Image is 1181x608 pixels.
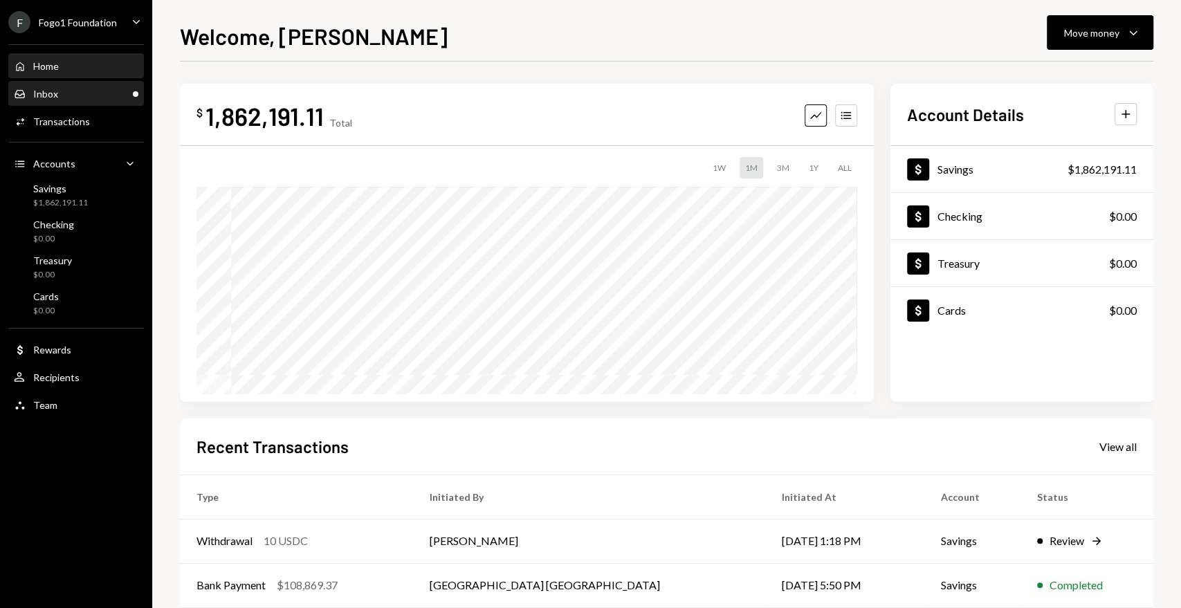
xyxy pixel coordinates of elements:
[8,109,144,133] a: Transactions
[1020,475,1153,519] th: Status
[924,563,1020,607] td: Savings
[8,337,144,362] a: Rewards
[8,286,144,320] a: Cards$0.00
[765,519,924,563] td: [DATE] 1:18 PM
[205,100,324,131] div: 1,862,191.11
[1064,26,1119,40] div: Move money
[33,399,57,411] div: Team
[8,11,30,33] div: F
[413,475,765,519] th: Initiated By
[1109,302,1137,319] div: $0.00
[196,577,266,593] div: Bank Payment
[33,255,72,266] div: Treasury
[1047,15,1153,50] button: Move money
[196,106,203,120] div: $
[740,157,763,178] div: 1M
[924,475,1020,519] th: Account
[8,214,144,248] a: Checking$0.00
[937,210,982,223] div: Checking
[33,158,75,169] div: Accounts
[1068,161,1137,178] div: $1,862,191.11
[33,88,58,100] div: Inbox
[8,81,144,106] a: Inbox
[180,475,413,519] th: Type
[890,240,1153,286] a: Treasury$0.00
[937,163,973,176] div: Savings
[937,257,980,270] div: Treasury
[33,183,88,194] div: Savings
[8,392,144,417] a: Team
[890,193,1153,239] a: Checking$0.00
[196,435,349,458] h2: Recent Transactions
[33,233,74,245] div: $0.00
[924,519,1020,563] td: Savings
[765,563,924,607] td: [DATE] 5:50 PM
[907,103,1024,126] h2: Account Details
[1050,533,1084,549] div: Review
[33,197,88,209] div: $1,862,191.11
[890,146,1153,192] a: Savings$1,862,191.11
[277,577,338,593] div: $108,869.37
[1099,439,1137,454] a: View all
[33,60,59,72] div: Home
[413,563,765,607] td: [GEOGRAPHIC_DATA] [GEOGRAPHIC_DATA]
[8,53,144,78] a: Home
[33,305,59,317] div: $0.00
[33,291,59,302] div: Cards
[1109,208,1137,225] div: $0.00
[39,17,117,28] div: Fogo1 Foundation
[33,219,74,230] div: Checking
[1109,255,1137,272] div: $0.00
[33,344,71,356] div: Rewards
[832,157,857,178] div: ALL
[33,371,80,383] div: Recipients
[196,533,253,549] div: Withdrawal
[413,519,765,563] td: [PERSON_NAME]
[329,117,352,129] div: Total
[1099,440,1137,454] div: View all
[8,178,144,212] a: Savings$1,862,191.11
[180,22,448,50] h1: Welcome, [PERSON_NAME]
[707,157,731,178] div: 1W
[33,116,90,127] div: Transactions
[8,250,144,284] a: Treasury$0.00
[264,533,308,549] div: 10 USDC
[1050,577,1103,593] div: Completed
[33,269,72,281] div: $0.00
[890,287,1153,333] a: Cards$0.00
[8,365,144,389] a: Recipients
[937,304,966,317] div: Cards
[803,157,824,178] div: 1Y
[771,157,795,178] div: 3M
[8,151,144,176] a: Accounts
[765,475,924,519] th: Initiated At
